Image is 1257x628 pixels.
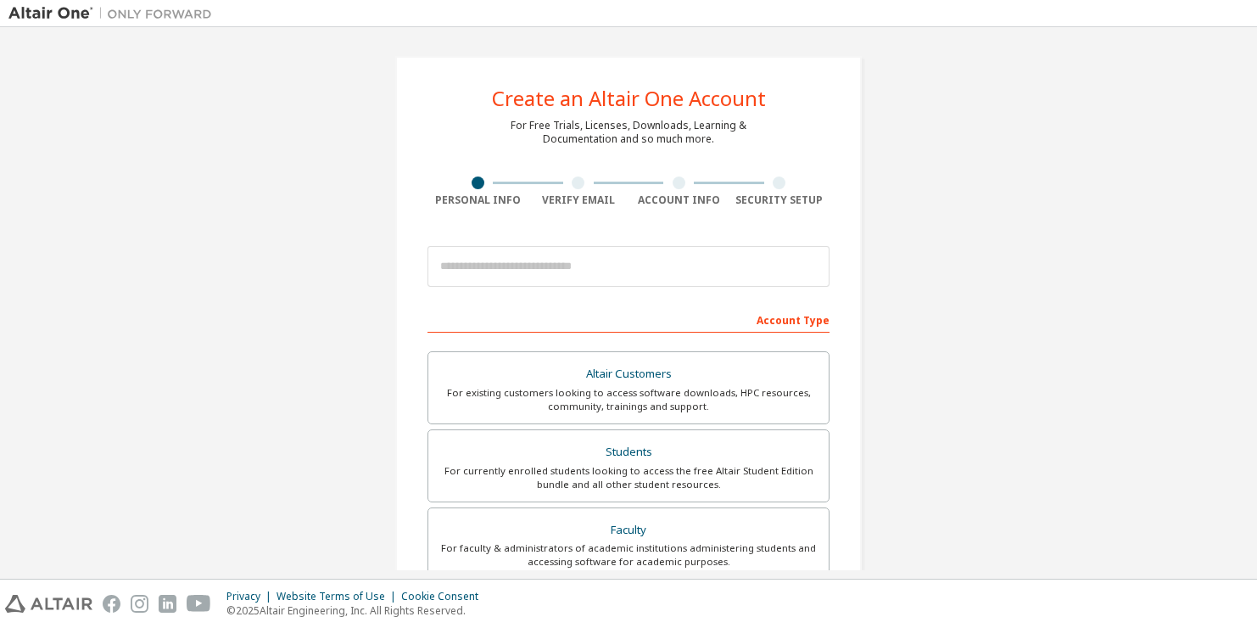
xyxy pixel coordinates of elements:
[5,595,92,613] img: altair_logo.svg
[439,386,818,413] div: For existing customers looking to access software downloads, HPC resources, community, trainings ...
[427,193,528,207] div: Personal Info
[103,595,120,613] img: facebook.svg
[131,595,148,613] img: instagram.svg
[226,603,489,618] p: © 2025 Altair Engineering, Inc. All Rights Reserved.
[427,306,830,333] div: Account Type
[226,590,277,603] div: Privacy
[401,590,489,603] div: Cookie Consent
[159,595,176,613] img: linkedin.svg
[439,519,818,542] div: Faculty
[511,119,746,146] div: For Free Trials, Licenses, Downloads, Learning & Documentation and so much more.
[492,88,766,109] div: Create an Altair One Account
[439,440,818,464] div: Students
[729,193,830,207] div: Security Setup
[628,193,729,207] div: Account Info
[439,362,818,386] div: Altair Customers
[277,590,401,603] div: Website Terms of Use
[439,464,818,491] div: For currently enrolled students looking to access the free Altair Student Edition bundle and all ...
[8,5,221,22] img: Altair One
[439,541,818,569] div: For faculty & administrators of academic institutions administering students and accessing softwa...
[528,193,629,207] div: Verify Email
[187,595,211,613] img: youtube.svg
